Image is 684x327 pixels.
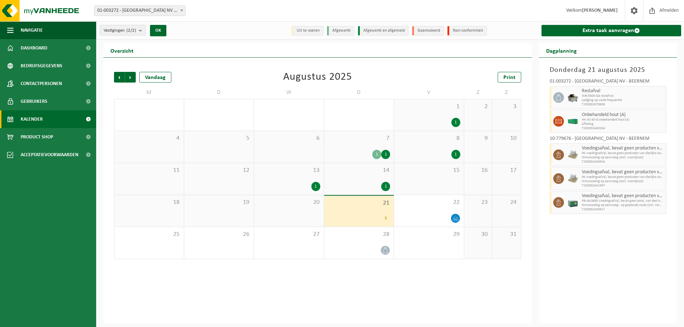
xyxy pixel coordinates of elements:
[381,214,390,223] div: 5
[398,135,460,142] span: 8
[114,86,184,99] td: M
[324,86,394,99] td: D
[254,86,324,99] td: W
[582,175,664,179] span: PA voedingsafval, bevat geen producten van dierlijke oorspr,
[539,43,584,57] h2: Dagplanning
[468,135,489,142] span: 9
[550,136,667,143] div: 10-779676 - [GEOGRAPHIC_DATA] NV - BEERNEM
[328,135,390,142] span: 7
[582,179,664,184] span: Omwisseling op aanvraag (excl. voorrijkost)
[582,207,664,212] span: T250002440917
[412,26,444,36] li: Geannuleerd
[496,199,517,206] span: 24
[118,167,180,174] span: 11
[100,25,146,36] button: Vestigingen(2/2)
[550,65,667,75] h3: Donderdag 21 augustus 2025
[21,39,47,57] span: Dashboard
[451,150,460,159] div: 1
[118,135,180,142] span: 4
[582,98,664,102] span: Lediging op vaste frequentie
[328,167,390,174] span: 14
[311,182,320,191] div: 1
[582,203,664,207] span: Omwisseling op aanvraag - op geplande route (incl. verwerking)
[503,75,515,80] span: Print
[21,93,47,110] span: Gebruikers
[398,199,460,206] span: 22
[21,110,43,128] span: Kalender
[398,167,460,174] span: 15
[188,167,250,174] span: 12
[258,231,320,238] span: 27
[358,26,409,36] li: Afgewerkt en afgemeld
[496,167,517,174] span: 17
[118,231,180,238] span: 25
[184,86,254,99] td: D
[464,86,493,99] td: Z
[150,25,166,36] button: OK
[568,149,578,160] img: LP-PA-00000-WDN-11
[468,199,489,206] span: 23
[381,150,390,159] div: 1
[582,118,664,122] span: HK-XC-40-G onbehandeld hout (A)
[496,231,517,238] span: 31
[258,167,320,174] span: 13
[498,72,521,83] a: Print
[188,199,250,206] span: 19
[103,43,141,57] h2: Overzicht
[188,135,250,142] span: 5
[21,75,62,93] span: Contactpersonen
[188,231,250,238] span: 26
[582,199,664,203] span: PB-LB-0680 Voedingsafval, bevat geen prod, van dierl oorspr
[126,28,136,33] count: (2/2)
[291,26,323,36] li: Uit te voeren
[582,8,618,13] strong: [PERSON_NAME]
[258,135,320,142] span: 6
[582,151,664,155] span: PA voedingsafval, bevat geen producten van dierlijke oorspr,
[468,167,489,174] span: 16
[582,146,664,151] span: Voedingsafval, bevat geen producten van dierlijke oorsprong, gemengde verpakking (exclusief glas)
[582,122,664,126] span: Afhaling
[568,92,578,103] img: WB-5000-GAL-GY-01
[582,126,664,131] span: T250002440264
[114,72,125,83] span: Vorige
[496,135,517,142] span: 10
[451,118,460,127] div: 1
[541,25,682,36] a: Extra taak aanvragen
[398,231,460,238] span: 29
[283,72,352,83] div: Augustus 2025
[582,102,664,107] span: T250001679808
[492,86,521,99] td: Z
[125,72,136,83] span: Volgende
[394,86,464,99] td: V
[582,155,664,160] span: Omwisseling op aanvraag (excl. voorrijkost)
[568,197,578,208] img: PB-LB-0680-HPE-GN-01
[21,128,53,146] span: Product Shop
[21,57,62,75] span: Bedrijfsgegevens
[582,193,664,199] span: Voedingsafval, bevat geen producten van dierlijke oorsprong, gemengde verpakking (exclusief glas)
[398,103,460,111] span: 1
[21,21,43,39] span: Navigatie
[568,119,578,124] img: HK-XC-40-GN-00
[582,160,664,164] span: T250002440916
[258,199,320,206] span: 20
[468,231,489,238] span: 30
[381,182,390,191] div: 1
[582,94,664,98] span: WB-5000-GA restafval
[328,199,390,207] span: 21
[327,26,354,36] li: Afgewerkt
[468,103,489,111] span: 2
[496,103,517,111] span: 3
[104,25,136,36] span: Vestigingen
[582,88,664,94] span: Restafval
[582,184,664,188] span: T250002442367
[550,79,667,86] div: 01-003272 - [GEOGRAPHIC_DATA] NV - BEERNEM
[139,72,171,83] div: Vandaag
[582,169,664,175] span: Voedingsafval, bevat geen producten van dierlijke oorsprong, gemengde verpakking (exclusief glas)
[94,6,185,16] span: 01-003272 - BELGOSUC NV - BEERNEM
[118,199,180,206] span: 18
[328,231,390,238] span: 28
[372,150,381,159] div: 1
[582,112,664,118] span: Onbehandeld hout (A)
[568,173,578,184] img: LP-PA-00000-WDN-11
[21,146,78,164] span: Acceptatievoorwaarden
